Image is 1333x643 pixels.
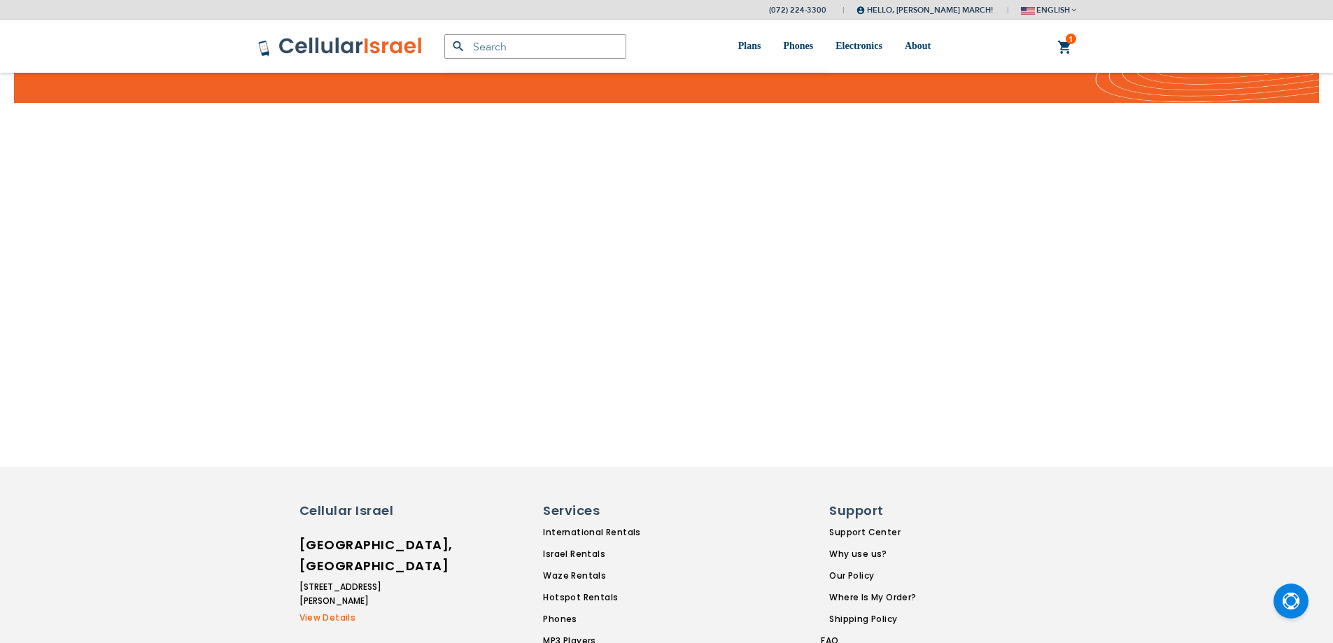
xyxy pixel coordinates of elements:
input: Search [444,34,626,59]
a: International Rentals [543,526,716,539]
a: Support Center [829,526,916,539]
a: Hotspot Rentals [543,591,716,604]
h6: [GEOGRAPHIC_DATA], [GEOGRAPHIC_DATA] [299,535,422,577]
h6: Services [543,502,707,520]
a: Phones [783,20,813,73]
a: 1 [1057,39,1073,56]
a: View Details [299,612,422,624]
span: Hello, [PERSON_NAME] march! [856,5,993,15]
a: Where Is My Order? [829,591,916,604]
a: Why use us? [829,548,916,560]
a: About [905,20,931,73]
a: Plans [738,20,761,73]
span: Phones [783,41,813,51]
a: Our Policy [829,570,916,582]
img: english [1021,7,1035,15]
a: Israel Rentals [543,548,716,560]
img: Cellular Israel Logo [258,36,423,57]
a: Shipping Policy [829,613,916,626]
a: (072) 224-3300 [769,5,826,15]
li: [STREET_ADDRESS][PERSON_NAME] [299,580,422,608]
a: Waze Rentals [543,570,716,582]
a: Electronics [835,20,882,73]
a: Phones [543,613,716,626]
span: Plans [738,41,761,51]
span: Electronics [835,41,882,51]
h6: Cellular Israel [299,502,422,520]
span: About [905,41,931,51]
span: 1 [1068,34,1073,45]
h6: Support [829,502,908,520]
